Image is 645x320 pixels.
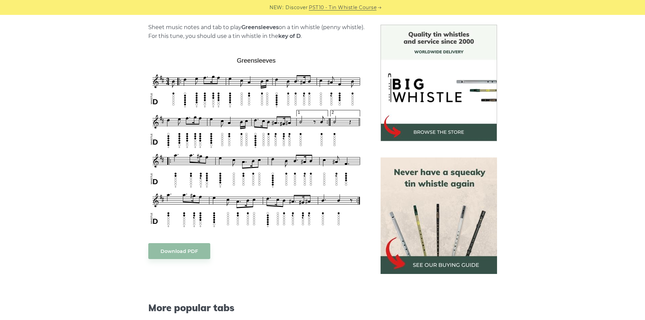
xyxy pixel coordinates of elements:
[381,157,497,274] img: tin whistle buying guide
[285,4,308,12] span: Discover
[148,302,364,314] span: More popular tabs
[148,243,210,259] a: Download PDF
[148,55,364,230] img: Greensleeves Tin Whistle Tab & Sheet Music
[309,4,377,12] a: PST10 - Tin Whistle Course
[148,23,364,41] p: Sheet music notes and tab to play on a tin whistle (penny whistle). For this tune, you should use...
[241,24,279,30] strong: Greensleeves
[278,33,301,39] strong: key of D
[381,25,497,141] img: BigWhistle Tin Whistle Store
[270,4,283,12] span: NEW:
